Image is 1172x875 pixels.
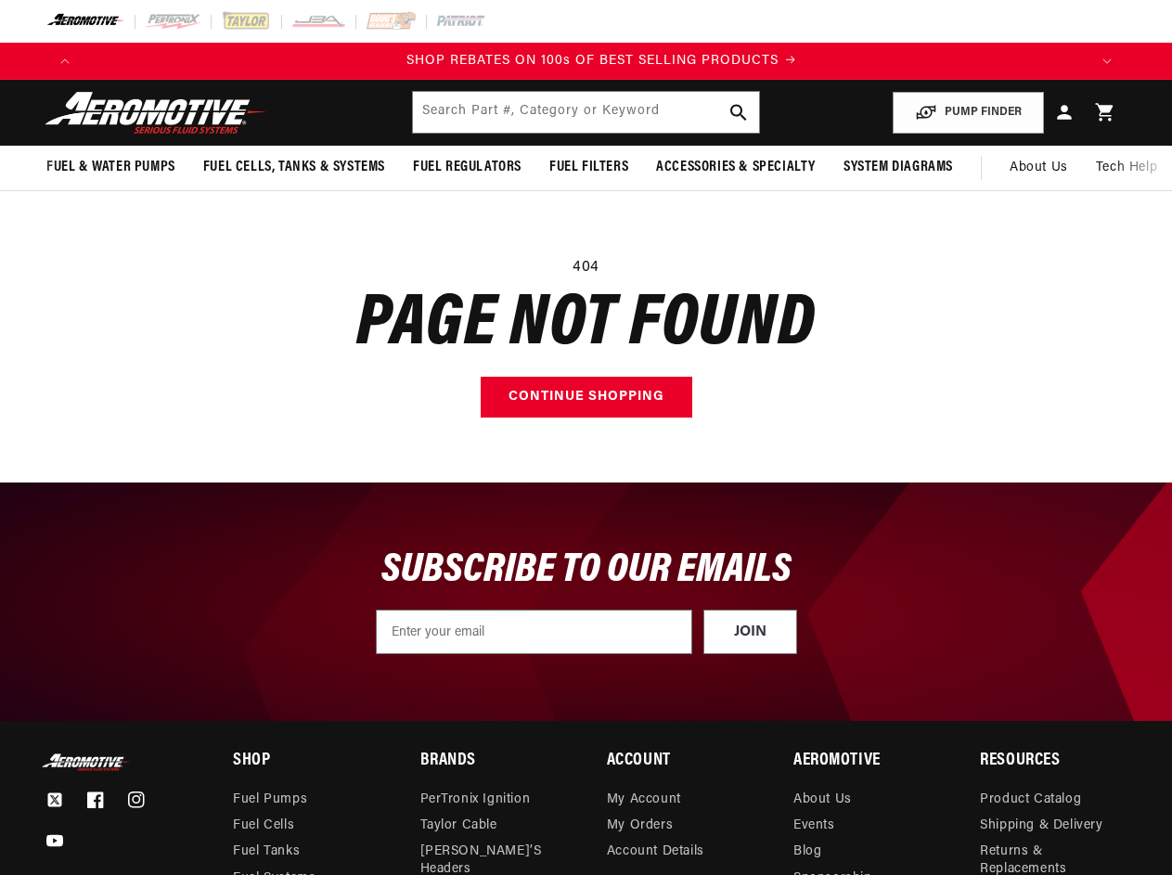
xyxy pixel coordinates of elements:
a: About Us [996,146,1082,190]
a: Shipping & Delivery [980,813,1102,839]
span: Fuel Cells, Tanks & Systems [203,158,385,177]
span: Fuel Filters [549,158,628,177]
span: System Diagrams [844,158,953,177]
a: Fuel Cells [233,813,294,839]
a: My Account [607,791,681,813]
span: Fuel & Water Pumps [46,158,175,177]
span: About Us [1010,161,1068,174]
a: Blog [793,839,821,865]
span: Tech Help [1096,158,1157,178]
div: Announcement [99,51,1104,71]
a: Taylor Cable [420,813,497,839]
button: PUMP FINDER [893,92,1044,134]
a: Account Details [607,839,704,865]
button: Translation missing: en.sections.announcements.next_announcement [1088,43,1126,80]
h1: Page not found [46,294,1126,357]
span: Fuel Regulators [413,158,522,177]
a: Fuel Tanks [233,839,300,865]
summary: Fuel Filters [535,146,642,189]
input: Enter your email [376,610,692,654]
summary: Fuel Regulators [399,146,535,189]
span: SHOP REBATES ON 100s OF BEST SELLING PRODUCTS [406,54,779,68]
a: PerTronix Ignition [420,791,531,813]
button: Translation missing: en.sections.announcements.previous_announcement [46,43,84,80]
a: My Orders [607,813,673,839]
a: About Us [793,791,852,813]
summary: System Diagrams [830,146,967,189]
summary: Fuel Cells, Tanks & Systems [189,146,399,189]
a: SHOP REBATES ON 100s OF BEST SELLING PRODUCTS [99,51,1104,71]
img: Aeromotive [40,753,133,771]
span: Accessories & Specialty [656,158,816,177]
img: Aeromotive [40,91,272,135]
input: Search by Part Number, Category or Keyword [413,92,758,133]
a: Events [793,813,835,839]
a: Continue shopping [481,377,692,418]
p: 404 [46,256,1126,280]
a: Fuel Pumps [233,791,307,813]
div: 3 of 4 [99,51,1104,71]
summary: Tech Help [1082,146,1171,190]
summary: Fuel & Water Pumps [32,146,189,189]
a: Product Catalog [980,791,1081,813]
button: search button [718,92,759,133]
summary: Accessories & Specialty [642,146,830,189]
span: SUBSCRIBE TO OUR EMAILS [381,549,792,591]
button: JOIN [703,610,797,654]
